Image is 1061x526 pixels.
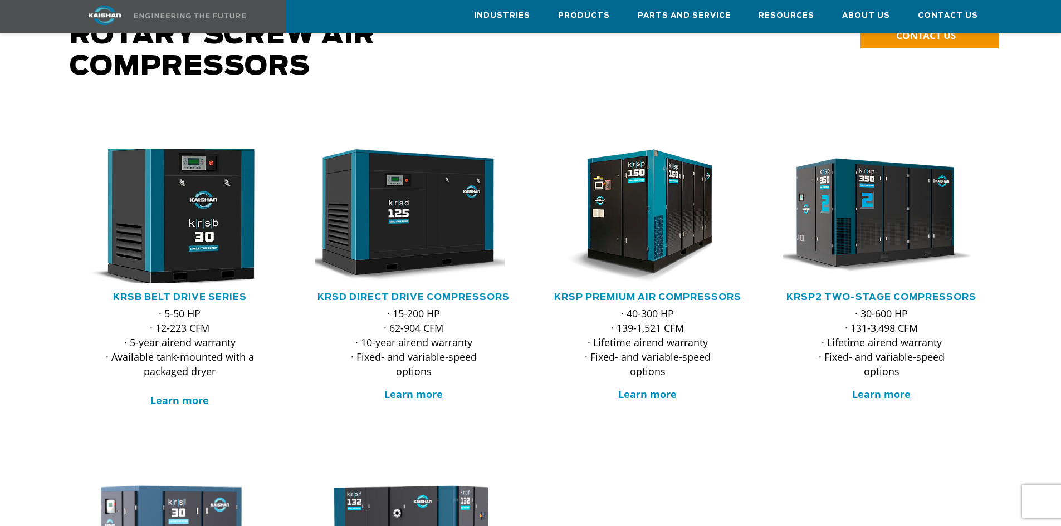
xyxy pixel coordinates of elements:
a: KRSP2 Two-Stage Compressors [786,293,976,302]
div: krsb30 [81,149,279,283]
a: Learn more [852,387,911,401]
span: Industries [474,9,530,22]
span: Resources [759,9,814,22]
div: krsp350 [783,149,981,283]
a: Contact Us [918,1,978,31]
a: About Us [842,1,890,31]
img: Engineering the future [134,13,246,18]
span: Parts and Service [638,9,731,22]
a: Learn more [618,387,677,401]
a: Resources [759,1,814,31]
p: · 5-50 HP · 12-223 CFM · 5-year airend warranty · Available tank-mounted with a packaged dryer [103,306,257,407]
a: KRSD Direct Drive Compressors [317,293,510,302]
p: · 15-200 HP · 62-904 CFM · 10-year airend warranty · Fixed- and variable-speed options [337,306,491,378]
div: krsd125 [315,149,513,283]
img: krsb30 [62,142,281,289]
img: kaishan logo [63,6,146,25]
img: krsp350 [774,149,972,283]
a: KRSB Belt Drive Series [113,293,247,302]
a: Products [558,1,610,31]
a: Parts and Service [638,1,731,31]
span: CONTACT US [896,29,956,42]
div: krsp150 [549,149,747,283]
a: Learn more [150,394,209,407]
span: About Us [842,9,890,22]
span: Products [558,9,610,22]
img: krsd125 [306,149,505,283]
span: Contact Us [918,9,978,22]
p: · 40-300 HP · 139-1,521 CFM · Lifetime airend warranty · Fixed- and variable-speed options [571,306,725,378]
a: CONTACT US [860,23,999,48]
a: KRSP Premium Air Compressors [554,293,741,302]
a: Learn more [384,387,443,401]
a: Industries [474,1,530,31]
p: · 30-600 HP · 131-3,498 CFM · Lifetime airend warranty · Fixed- and variable-speed options [805,306,959,378]
img: krsp150 [540,149,739,283]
